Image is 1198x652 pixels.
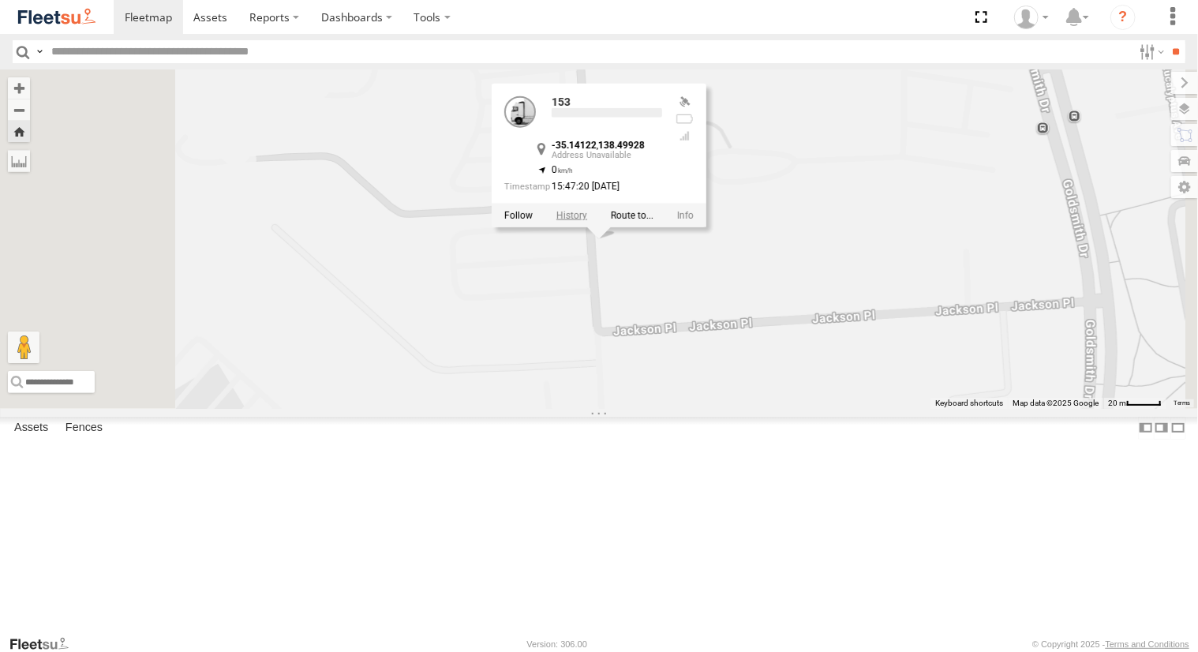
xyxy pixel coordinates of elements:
[504,182,662,194] div: Date/time of location update
[675,129,694,142] div: Last Event GSM Signal Strength
[1154,417,1170,440] label: Dock Summary Table to the Right
[504,210,533,221] label: Realtime tracking of Asset
[556,210,587,221] label: View Asset History
[58,418,110,440] label: Fences
[1133,40,1167,63] label: Search Filter Options
[675,96,694,108] div: Valid GPS Fix
[1171,176,1198,198] label: Map Settings
[8,77,30,99] button: Zoom in
[935,398,1003,409] button: Keyboard shortcuts
[552,139,597,150] strong: -35.14122
[1106,639,1189,649] a: Terms and Conditions
[1032,639,1189,649] div: © Copyright 2025 -
[1108,399,1126,407] span: 20 m
[552,140,662,159] div: ,
[16,6,98,28] img: fleetsu-logo-horizontal.svg
[8,332,39,363] button: Drag Pegman onto the map to open Street View
[8,121,30,142] button: Zoom Home
[1013,399,1099,407] span: Map data ©2025 Google
[675,113,694,126] div: No battery health information received from this device.
[677,210,694,221] a: View Asset Details
[552,95,571,107] a: 153
[8,150,30,172] label: Measure
[8,99,30,121] button: Zoom out
[1174,399,1191,406] a: Terms
[527,639,587,649] div: Version: 306.00
[1009,6,1054,29] div: Kellie Roberts
[9,636,81,652] a: Visit our Website
[6,418,56,440] label: Assets
[33,40,46,63] label: Search Query
[552,163,573,174] span: 0
[1170,417,1186,440] label: Hide Summary Table
[504,96,536,127] a: View Asset Details
[1138,417,1154,440] label: Dock Summary Table to the Left
[611,210,653,221] label: Route To Location
[1103,398,1166,409] button: Map Scale: 20 m per 41 pixels
[1110,5,1136,30] i: ?
[598,139,645,150] strong: 138.49928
